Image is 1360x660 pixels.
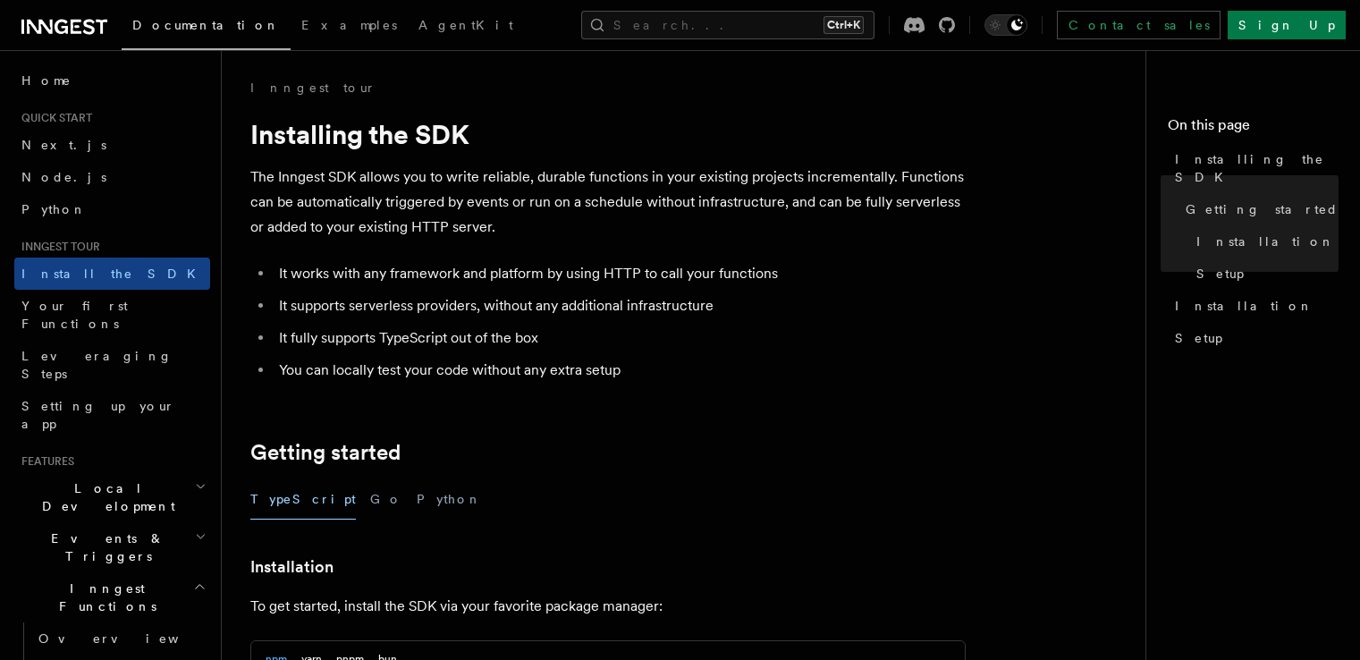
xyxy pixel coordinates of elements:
span: Setting up your app [21,399,175,431]
span: Installing the SDK [1175,150,1339,186]
span: Setup [1196,265,1244,283]
span: Local Development [14,479,195,515]
span: Setup [1175,329,1222,347]
span: Python [21,202,87,216]
span: Overview [38,631,223,646]
li: You can locally test your code without any extra setup [274,358,966,383]
a: Contact sales [1057,11,1221,39]
a: Leveraging Steps [14,340,210,390]
span: AgentKit [418,18,513,32]
h1: Installing the SDK [250,118,966,150]
p: The Inngest SDK allows you to write reliable, durable functions in your existing projects increme... [250,165,966,240]
a: Documentation [122,5,291,50]
a: Sign Up [1228,11,1346,39]
a: Installing the SDK [1168,143,1339,193]
a: Getting started [1178,193,1339,225]
button: Toggle dark mode [984,14,1027,36]
p: To get started, install the SDK via your favorite package manager: [250,594,966,619]
span: Events & Triggers [14,529,195,565]
span: Leveraging Steps [21,349,173,381]
kbd: Ctrl+K [824,16,864,34]
span: Install the SDK [21,267,207,281]
span: Quick start [14,111,92,125]
li: It works with any framework and platform by using HTTP to call your functions [274,261,966,286]
a: Home [14,64,210,97]
a: Installation [1189,225,1339,258]
span: Home [21,72,72,89]
a: Installation [1168,290,1339,322]
a: Python [14,193,210,225]
button: Local Development [14,472,210,522]
button: Go [370,479,402,520]
a: Installation [250,554,334,580]
a: Setup [1168,322,1339,354]
button: TypeScript [250,479,356,520]
span: Features [14,454,74,469]
a: AgentKit [408,5,524,48]
a: Setting up your app [14,390,210,440]
button: Search...Ctrl+K [581,11,874,39]
span: Inngest Functions [14,580,193,615]
span: Installation [1175,297,1314,315]
a: Next.js [14,129,210,161]
span: Inngest tour [14,240,100,254]
button: Python [417,479,482,520]
span: Getting started [1186,200,1339,218]
span: Installation [1196,233,1335,250]
button: Inngest Functions [14,572,210,622]
a: Node.js [14,161,210,193]
h4: On this page [1168,114,1339,143]
span: Examples [301,18,397,32]
a: Install the SDK [14,258,210,290]
span: Documentation [132,18,280,32]
span: Next.js [21,138,106,152]
a: Setup [1189,258,1339,290]
button: Events & Triggers [14,522,210,572]
a: Overview [31,622,210,655]
span: Node.js [21,170,106,184]
a: Getting started [250,440,401,465]
li: It fully supports TypeScript out of the box [274,326,966,351]
li: It supports serverless providers, without any additional infrastructure [274,293,966,318]
a: Inngest tour [250,79,376,97]
a: Your first Functions [14,290,210,340]
span: Your first Functions [21,299,128,331]
a: Examples [291,5,408,48]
